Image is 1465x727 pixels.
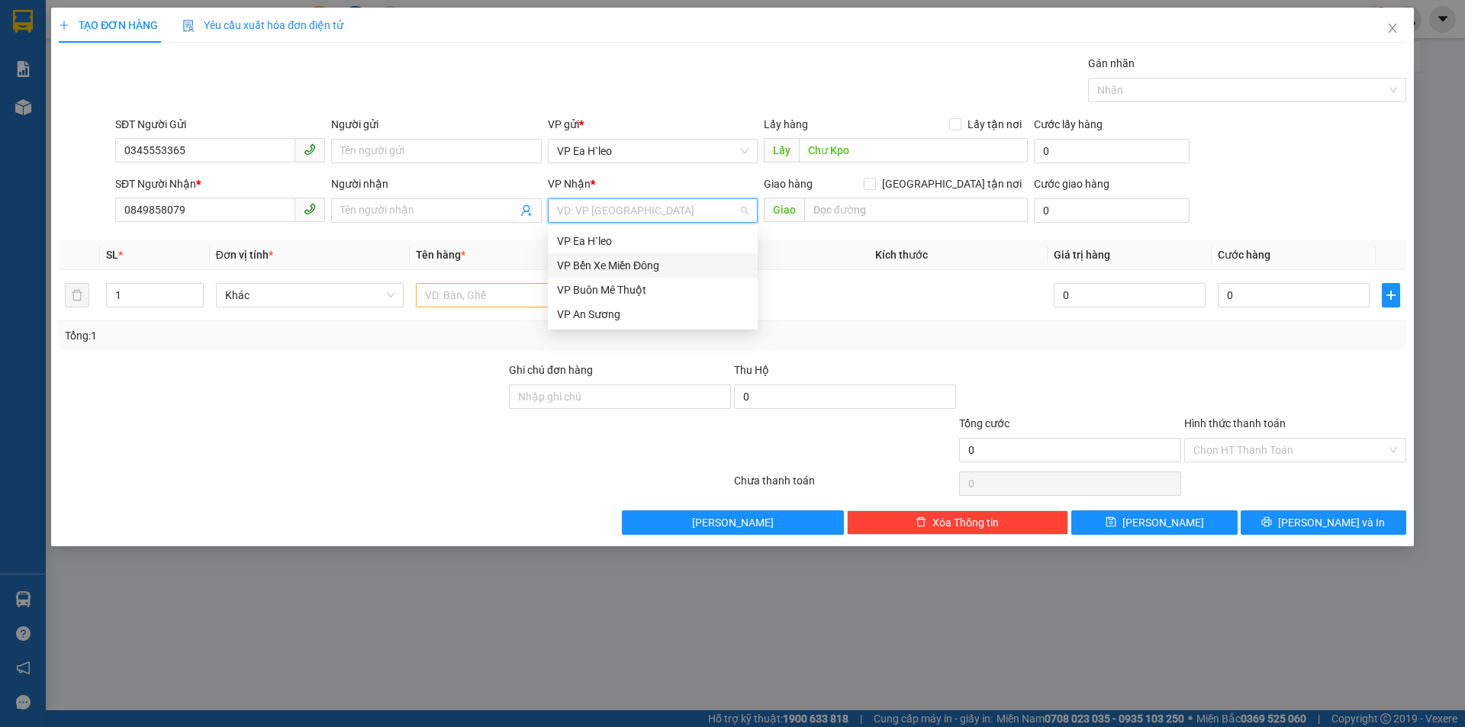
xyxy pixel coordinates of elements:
span: Thu Hộ [734,364,769,376]
div: Chưa thanh toán [732,472,958,499]
span: Cước hàng [1218,249,1270,261]
input: Cước lấy hàng [1034,139,1190,163]
span: Tổng cước [959,417,1009,429]
div: Người gửi [331,116,541,133]
input: Dọc đường [804,198,1028,222]
div: SĐT Người Gửi [115,116,325,133]
div: Người nhận [331,175,541,192]
span: Xóa Thông tin [932,514,999,531]
button: deleteXóa Thông tin [847,510,1069,535]
span: Kích thước [875,249,928,261]
input: VD: Bàn, Ghế [416,283,604,307]
div: Tổng: 1 [65,327,565,344]
label: Ghi chú đơn hàng [509,364,593,376]
img: icon [182,20,195,32]
span: Lấy hàng [764,118,808,130]
div: VP Buôn Mê Thuột [548,278,758,302]
span: Giao [764,198,804,222]
span: close [1386,22,1399,34]
input: 0 [1054,283,1206,307]
button: plus [1382,283,1400,307]
span: Lấy [764,138,799,162]
span: VP Nhận [548,178,591,190]
label: Gán nhãn [1088,57,1135,69]
span: printer [1261,516,1272,529]
span: Giao hàng [764,178,813,190]
span: VP Ea H`leo [557,140,749,162]
div: VP Ea H`leo [548,229,758,253]
span: phone [304,143,316,156]
input: Ghi chú đơn hàng [509,384,731,409]
div: VP Bến Xe Miền Đông [557,257,749,274]
div: VP Bến Xe Miền Đông [548,253,758,278]
label: Cước giao hàng [1034,178,1109,190]
div: SĐT Người Nhận [115,175,325,192]
button: printer[PERSON_NAME] và In [1241,510,1406,535]
span: Đơn vị tính [216,249,273,261]
button: delete [65,283,89,307]
span: [GEOGRAPHIC_DATA] tận nơi [876,175,1028,192]
label: Hình thức thanh toán [1184,417,1286,429]
span: user-add [520,204,533,217]
span: Giá trị hàng [1054,249,1110,261]
span: plus [59,20,69,31]
span: SL [106,249,118,261]
span: phone [304,203,316,215]
div: VP gửi [548,116,758,133]
span: plus [1383,289,1399,301]
span: Yêu cầu xuất hóa đơn điện tử [182,19,343,31]
span: delete [916,516,926,529]
span: Tên hàng [416,249,465,261]
span: [PERSON_NAME] [692,514,774,531]
span: save [1106,516,1116,529]
span: [PERSON_NAME] và In [1278,514,1385,531]
div: VP An Sương [557,306,749,323]
input: Dọc đường [799,138,1028,162]
span: [PERSON_NAME] [1122,514,1204,531]
span: TẠO ĐƠN HÀNG [59,19,158,31]
div: VP An Sương [548,302,758,327]
span: Khác [225,284,395,307]
input: Cước giao hàng [1034,198,1190,223]
button: save[PERSON_NAME] [1071,510,1237,535]
button: Close [1371,8,1414,50]
span: Lấy tận nơi [961,116,1028,133]
label: Cước lấy hàng [1034,118,1103,130]
button: [PERSON_NAME] [622,510,844,535]
div: VP Buôn Mê Thuột [557,281,749,298]
div: VP Ea H`leo [557,233,749,249]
